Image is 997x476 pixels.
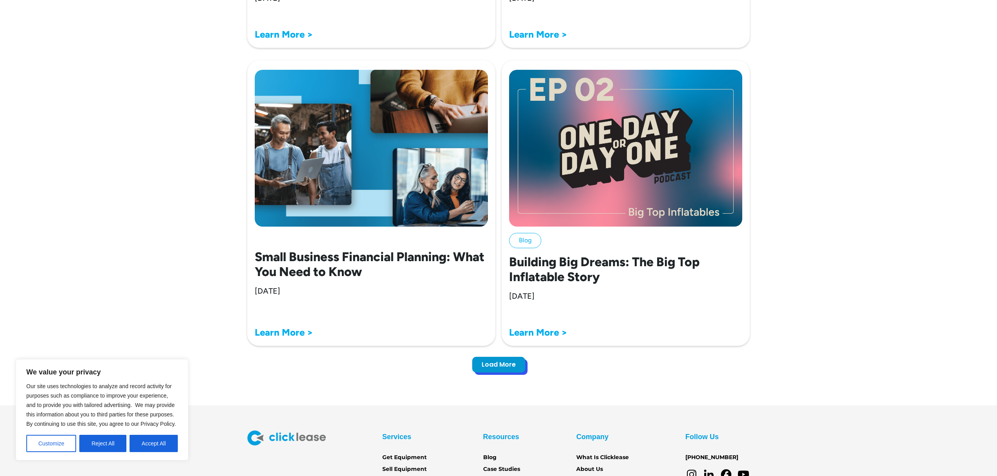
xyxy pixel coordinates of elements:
[16,359,188,460] div: We value your privacy
[26,367,178,377] p: We value your privacy
[509,254,742,285] h2: Building Big Dreams: The Big Top Inflatable Story
[382,453,427,462] a: Get Equipment
[472,357,525,372] a: Next Page
[685,453,738,462] a: [PHONE_NUMBER]
[509,291,535,301] div: [DATE]
[509,327,567,338] a: Learn More >
[26,383,176,427] span: Our site uses technologies to analyze and record activity for purposes such as compliance to impr...
[519,236,531,245] div: Blog
[26,435,76,452] button: Customize
[483,431,519,443] div: Resources
[576,453,629,462] a: What Is Clicklease
[255,286,280,296] div: [DATE]
[382,431,411,443] div: Services
[79,435,126,452] button: Reject All
[483,453,497,462] a: Blog
[255,327,313,338] a: Learn More >
[576,465,603,474] a: About Us
[509,29,567,40] a: Learn More >
[685,431,719,443] div: Follow Us
[483,465,520,474] a: Case Studies
[255,29,313,40] a: Learn More >
[255,249,488,280] h2: Small Business Financial Planning: What You Need to Know
[576,431,608,443] div: Company
[247,431,326,445] img: Clicklease logo
[130,435,178,452] button: Accept All
[482,361,516,369] div: Load More
[247,346,750,374] div: List
[382,465,427,474] a: Sell Equipment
